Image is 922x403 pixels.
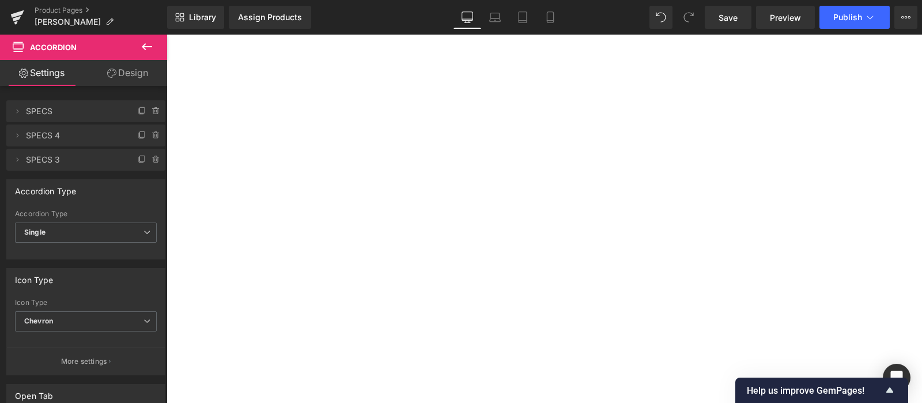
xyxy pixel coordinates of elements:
[481,6,509,29] a: Laptop
[35,17,101,27] span: [PERSON_NAME]
[30,43,77,52] span: Accordion
[15,180,77,196] div: Accordion Type
[238,13,302,22] div: Assign Products
[15,385,53,401] div: Open Tab
[509,6,536,29] a: Tablet
[833,13,862,22] span: Publish
[770,12,801,24] span: Preview
[26,100,123,122] span: SPECS
[61,356,107,367] p: More settings
[167,6,224,29] a: New Library
[24,228,46,236] b: Single
[883,364,910,391] div: Open Intercom Messenger
[189,12,216,22] span: Library
[86,60,169,86] a: Design
[649,6,672,29] button: Undo
[894,6,917,29] button: More
[7,348,165,375] button: More settings
[15,269,54,285] div: Icon Type
[15,299,157,307] div: Icon Type
[26,125,123,146] span: SPECS 4
[719,12,738,24] span: Save
[26,149,123,171] span: SPECS 3
[747,383,897,397] button: Show survey - Help us improve GemPages!
[756,6,815,29] a: Preview
[35,6,167,15] a: Product Pages
[819,6,890,29] button: Publish
[15,210,157,218] div: Accordion Type
[677,6,700,29] button: Redo
[24,317,53,325] b: Chevron
[536,6,564,29] a: Mobile
[454,6,481,29] a: Desktop
[747,385,883,396] span: Help us improve GemPages!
